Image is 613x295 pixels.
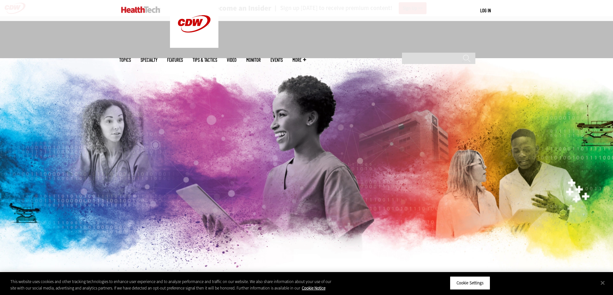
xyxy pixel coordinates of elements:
[193,58,217,62] a: Tips & Tactics
[302,285,325,291] a: More information about your privacy
[450,276,490,290] button: Cookie Settings
[292,58,306,62] span: More
[10,279,337,291] div: This website uses cookies and other tracking technologies to enhance user experience and to analy...
[121,6,160,13] img: Home
[119,58,131,62] span: Topics
[246,58,261,62] a: MonITor
[480,7,491,14] div: User menu
[227,58,237,62] a: Video
[596,276,610,290] button: Close
[480,7,491,13] a: Log in
[141,58,157,62] span: Specialty
[270,58,283,62] a: Events
[167,58,183,62] a: Features
[170,43,218,49] a: CDW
